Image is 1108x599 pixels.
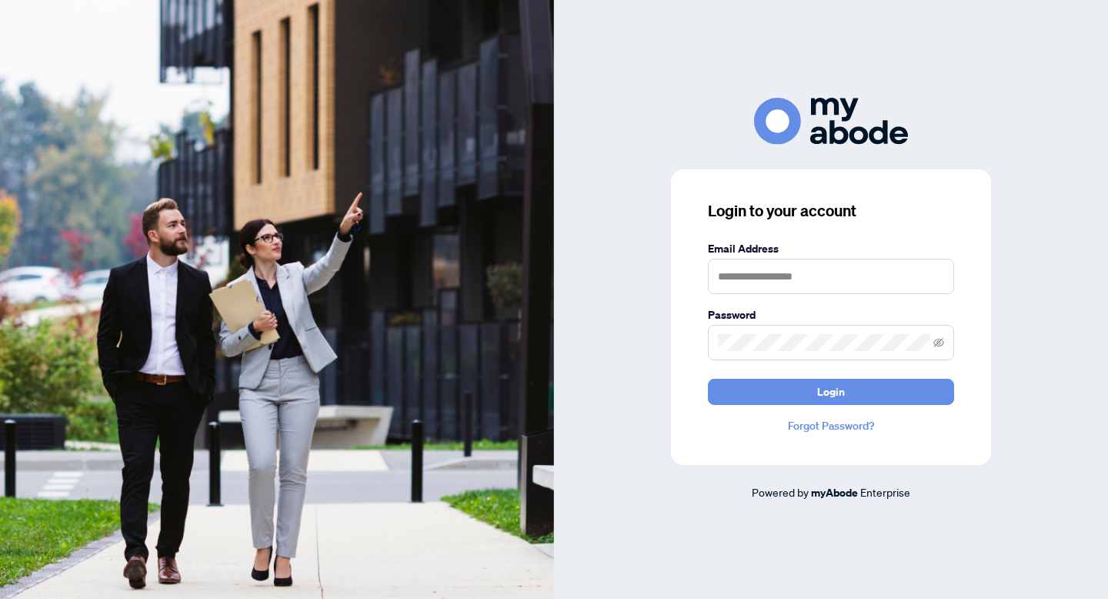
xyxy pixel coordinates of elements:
[708,379,954,405] button: Login
[708,200,954,222] h3: Login to your account
[754,98,908,145] img: ma-logo
[817,380,845,404] span: Login
[860,485,910,499] span: Enterprise
[708,417,954,434] a: Forgot Password?
[752,485,809,499] span: Powered by
[708,306,954,323] label: Password
[811,484,858,501] a: myAbode
[933,337,944,348] span: eye-invisible
[708,240,954,257] label: Email Address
